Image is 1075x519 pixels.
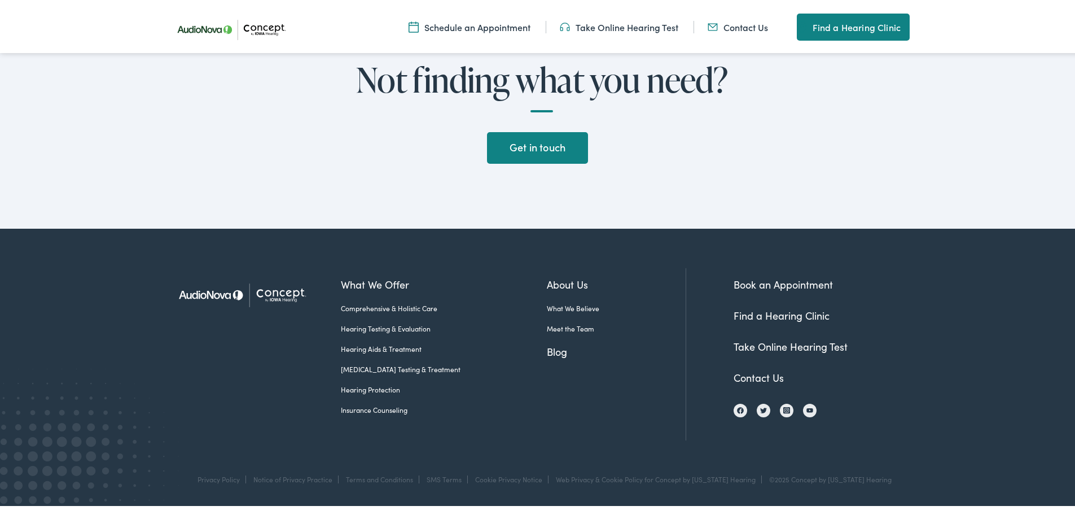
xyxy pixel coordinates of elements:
img: Instagram [783,404,790,412]
a: SMS Terms [427,472,462,482]
a: Privacy Policy [198,472,240,482]
a: About Us [547,274,686,290]
a: Notice of Privacy Practice [253,472,332,482]
a: Insurance Counseling [341,403,547,413]
a: Web Privacy & Cookie Policy for Concept by [US_STATE] Hearing [556,472,756,482]
img: YouTube [806,405,813,411]
a: Hearing Aids & Treatment [341,342,547,352]
div: ©2025 Concept by [US_STATE] Hearing [764,473,892,481]
img: utility icon [708,19,718,31]
a: [MEDICAL_DATA] Testing & Treatment [341,362,547,372]
a: Comprehensive & Holistic Care [341,301,547,311]
a: Book an Appointment [734,275,833,289]
a: Hearing Testing & Evaluation [341,321,547,332]
img: Facebook icon, indicating the presence of the site or brand on the social media platform. [737,405,744,412]
img: Concept by Iowa Hearing [169,266,322,320]
a: Contact Us [708,19,768,31]
a: What We Believe [547,301,686,311]
img: utility icon [560,19,570,31]
a: Terms and Conditions [346,472,413,482]
h2: Not finding what you need? [339,59,745,110]
img: Twitter [760,405,767,412]
a: Contact Us [734,368,784,382]
a: Find a Hearing Clinic [797,11,910,38]
img: A calendar icon to schedule an appointment at Concept by Iowa Hearing. [409,19,419,31]
a: What We Offer [341,274,547,290]
img: utility icon [797,18,807,32]
a: Hearing Protection [341,382,547,392]
a: Take Online Hearing Test [560,19,678,31]
a: Schedule an Appointment [409,19,530,31]
a: Take Online Hearing Test [734,337,848,351]
a: Get in touch [487,130,587,162]
a: Cookie Privacy Notice [475,472,542,482]
a: Meet the Team [547,321,686,332]
a: Find a Hearing Clinic [734,306,830,320]
a: Blog [547,342,686,357]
